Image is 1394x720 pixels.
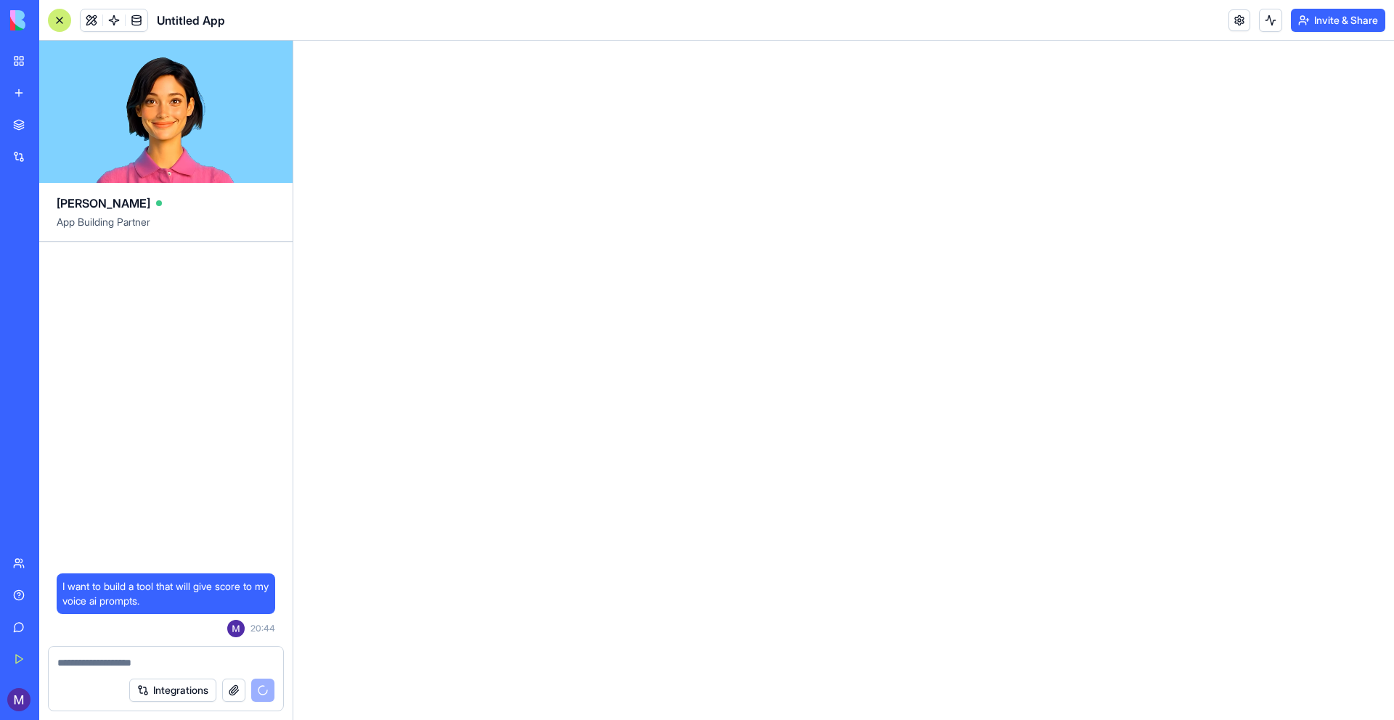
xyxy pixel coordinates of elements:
span: App Building Partner [57,215,275,241]
span: I want to build a tool that will give score to my voice ai prompts. [62,579,269,608]
img: logo [10,10,100,30]
span: 20:44 [250,623,275,634]
span: [PERSON_NAME] [57,195,150,212]
img: ACg8ocIrKHdllXOhbTutefzRIXGphejCxCFqw2T2mrzO_dGWd8kyMQ=s96-c [227,620,245,637]
button: Invite & Share [1291,9,1385,32]
span: Untitled App [157,12,225,29]
button: Integrations [129,679,216,702]
img: ACg8ocIrKHdllXOhbTutefzRIXGphejCxCFqw2T2mrzO_dGWd8kyMQ=s96-c [7,688,30,711]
